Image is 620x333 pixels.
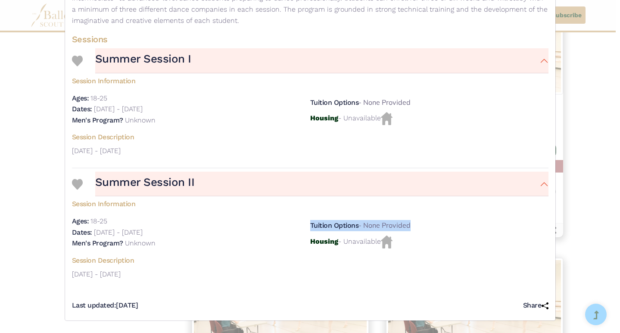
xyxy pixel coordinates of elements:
span: Housing [310,237,338,245]
p: 18-25 [90,94,107,102]
h5: Session Information [72,196,548,209]
h5: Tuition Options [310,221,359,229]
h5: Men's Program? [72,116,123,124]
h5: Tuition Options [310,98,359,107]
h5: Ages: [72,94,89,102]
h5: Dates: [72,105,92,113]
img: Heart [72,56,83,66]
span: Housing [310,114,338,122]
p: [DATE] - [DATE] [72,269,548,280]
button: Summer Session II [95,172,548,197]
img: Heart [72,179,83,190]
h5: Men's Program? [72,239,123,247]
h5: Session Description [72,133,548,142]
h5: Session Information [72,73,548,86]
img: Housing Unvailable [381,236,393,248]
p: - Unavailable [310,112,548,125]
p: Unknown [125,239,156,247]
h5: Dates: [72,228,92,236]
h3: Summer Session I [95,52,191,66]
h5: [DATE] [72,301,138,310]
h5: Ages: [72,217,89,225]
p: - Unavailable [310,236,548,248]
p: 18-25 [90,217,107,225]
p: [DATE] - [DATE] [72,145,548,157]
p: [DATE] - [DATE] [94,228,143,236]
h5: Session Description [72,256,548,265]
p: Unknown [125,116,156,124]
div: - None Provided [310,93,548,113]
div: - None Provided [310,216,548,236]
h5: Share [523,301,548,310]
span: Last updated: [72,301,116,309]
img: Housing Unvailable [381,112,393,125]
p: [DATE] - [DATE] [94,105,143,113]
h3: Summer Session II [95,175,195,190]
h4: Sessions [72,34,548,45]
button: Summer Session I [95,48,548,73]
